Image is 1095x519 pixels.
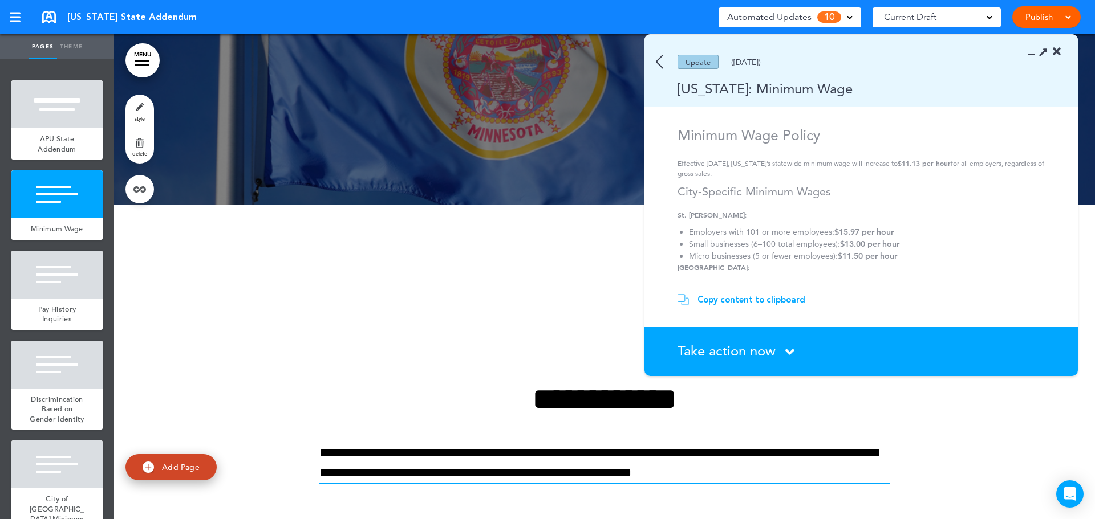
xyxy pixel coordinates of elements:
[678,185,1048,198] h2: City-Specific Minimum Wages
[678,294,689,305] img: copy.svg
[1021,6,1057,28] a: Publish
[689,250,1037,262] li: Micro businesses (5 or fewer employees):
[678,262,1048,273] p: :
[644,79,1045,98] div: [US_STATE]: Minimum Wage
[11,128,103,160] a: APU State Addendum
[132,150,147,157] span: delete
[656,55,663,69] img: back.svg
[689,226,1037,238] li: Employers with 101 or more employees:
[838,251,897,261] strong: $11.50 per hour
[840,239,899,249] strong: $13.00 per hour
[678,55,719,69] div: Update
[727,9,812,25] span: Automated Updates
[125,43,160,77] a: MENU
[11,299,103,330] a: Pay History Inquiries
[125,454,217,481] a: Add Page
[678,158,1048,179] p: Effective [DATE], [US_STATE]’s statewide minimum wage will increase to for all employers, regardl...
[143,461,154,473] img: add.svg
[834,227,894,237] strong: $15.97 per hour
[30,394,84,424] span: Discrimincation Based on Gender Identity
[697,294,805,305] div: Copy content to clipboard
[689,279,1037,291] li: Employers with 101 or more employees:
[731,58,761,66] div: ([DATE])
[817,11,841,23] span: 10
[11,389,103,430] a: Discrimincation Based on Gender Identity
[29,34,57,59] a: Pages
[11,218,103,240] a: Minimum Wage
[689,238,1037,250] li: Small businesses (6–100 total employees):
[678,210,1048,220] p: :
[678,263,748,272] strong: [GEOGRAPHIC_DATA]
[135,115,145,122] span: style
[162,462,200,472] span: Add Page
[678,210,745,219] strong: St. [PERSON_NAME]
[678,342,776,359] span: Take action now
[678,126,1048,144] h1: Minimum Wage Policy
[38,134,76,154] span: APU State Addendum
[1056,480,1084,508] div: Open Intercom Messenger
[125,95,154,129] a: style
[38,304,76,324] span: Pay History Inquiries
[57,34,86,59] a: Theme
[834,279,894,289] strong: $15.19 per hour
[884,9,936,25] span: Current Draft
[31,224,83,234] span: Minimum Wage
[898,158,951,167] strong: $11.13 per hour
[125,129,154,164] a: delete
[67,11,197,23] span: [US_STATE] State Addendum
